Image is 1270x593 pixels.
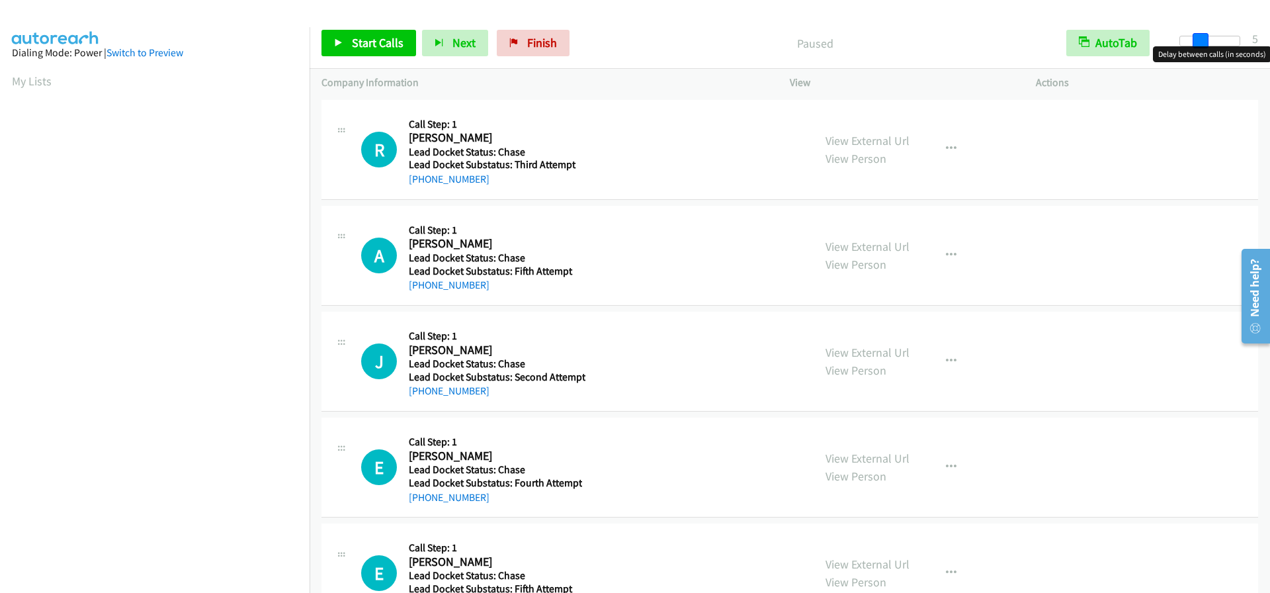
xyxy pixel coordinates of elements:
h2: [PERSON_NAME] [409,343,581,358]
a: [PHONE_NUMBER] [409,385,489,397]
p: Paused [587,34,1042,52]
a: [PHONE_NUMBER] [409,279,489,291]
h5: Call Step: 1 [409,435,582,449]
h5: Call Step: 1 [409,224,581,237]
button: Next [422,30,488,56]
span: Start Calls [352,35,403,50]
h1: E [361,449,397,485]
p: Company Information [321,75,766,91]
a: View Person [825,574,886,590]
span: Finish [527,35,557,50]
h1: A [361,238,397,273]
h5: Lead Docket Status: Chase [409,146,581,159]
a: Finish [497,30,570,56]
div: The call is yet to be attempted [361,555,397,591]
p: Actions [1036,75,1258,91]
span: Next [452,35,476,50]
h5: Lead Docket Status: Chase [409,357,585,371]
h5: Lead Docket Status: Chase [409,251,581,265]
h5: Lead Docket Status: Chase [409,463,582,477]
h5: Lead Docket Substatus: Third Attempt [409,158,581,171]
a: View Person [825,257,886,272]
a: View External Url [825,557,910,572]
h5: Lead Docket Status: Chase [409,569,581,582]
div: The call is yet to be attempted [361,343,397,379]
h5: Lead Docket Substatus: Fourth Attempt [409,477,582,490]
a: My Lists [12,73,52,89]
h5: Call Step: 1 [409,330,585,343]
div: Dialing Mode: Power | [12,45,298,61]
h1: J [361,343,397,379]
a: [PHONE_NUMBER] [409,173,489,185]
a: View External Url [825,239,910,254]
h2: [PERSON_NAME] [409,555,581,570]
a: View External Url [825,345,910,360]
h5: Call Step: 1 [409,118,581,131]
a: View Person [825,469,886,484]
h1: R [361,132,397,167]
a: Start Calls [321,30,416,56]
h2: [PERSON_NAME] [409,236,581,251]
div: The call is yet to be attempted [361,132,397,167]
div: The call is yet to be attempted [361,449,397,485]
h5: Lead Docket Substatus: Fifth Attempt [409,265,581,278]
h1: E [361,555,397,591]
p: View [790,75,1012,91]
a: View External Url [825,451,910,466]
div: 5 [1252,30,1258,48]
h2: [PERSON_NAME] [409,130,581,146]
h2: [PERSON_NAME] [409,449,581,464]
a: [PHONE_NUMBER] [409,491,489,504]
a: Switch to Preview [106,46,183,59]
a: View Person [825,151,886,166]
iframe: Resource Center [1232,244,1270,349]
h5: Lead Docket Substatus: Second Attempt [409,371,585,384]
button: AutoTab [1066,30,1150,56]
a: View Person [825,363,886,378]
div: The call is yet to be attempted [361,238,397,273]
a: View External Url [825,133,910,148]
h5: Call Step: 1 [409,541,581,555]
